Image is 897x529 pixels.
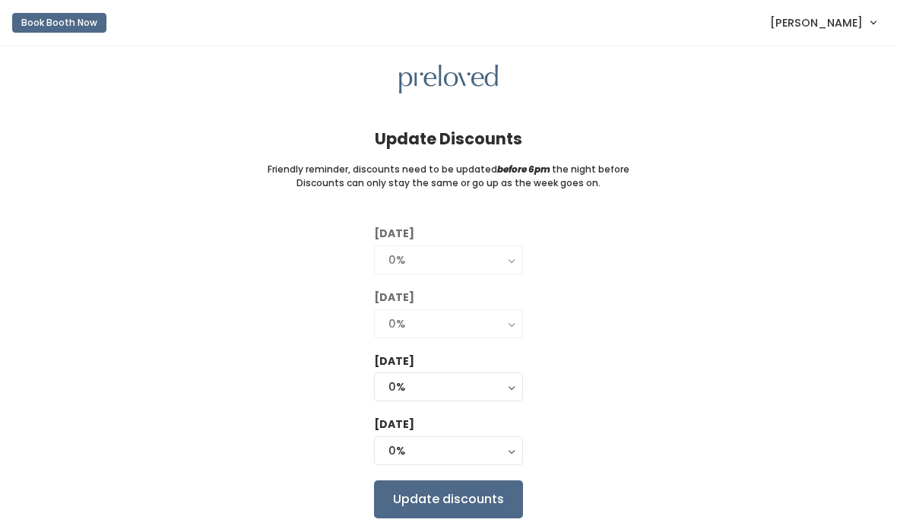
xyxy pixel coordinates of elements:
h4: Update Discounts [375,130,522,147]
button: 0% [374,245,523,274]
small: Discounts can only stay the same or go up as the week goes on. [296,176,601,190]
label: [DATE] [374,290,414,306]
button: 0% [374,436,523,465]
div: 0% [388,442,509,459]
div: 0% [388,315,509,332]
a: [PERSON_NAME] [755,6,891,39]
label: [DATE] [374,226,414,242]
button: 0% [374,309,523,338]
small: Friendly reminder, discounts need to be updated the night before [268,163,629,176]
button: Book Booth Now [12,13,106,33]
i: before 6pm [497,163,550,176]
button: 0% [374,372,523,401]
div: 0% [388,379,509,395]
label: [DATE] [374,417,414,432]
img: preloved logo [399,65,498,94]
a: Book Booth Now [12,6,106,40]
div: 0% [388,252,509,268]
input: Update discounts [374,480,523,518]
span: [PERSON_NAME] [770,14,863,31]
label: [DATE] [374,353,414,369]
